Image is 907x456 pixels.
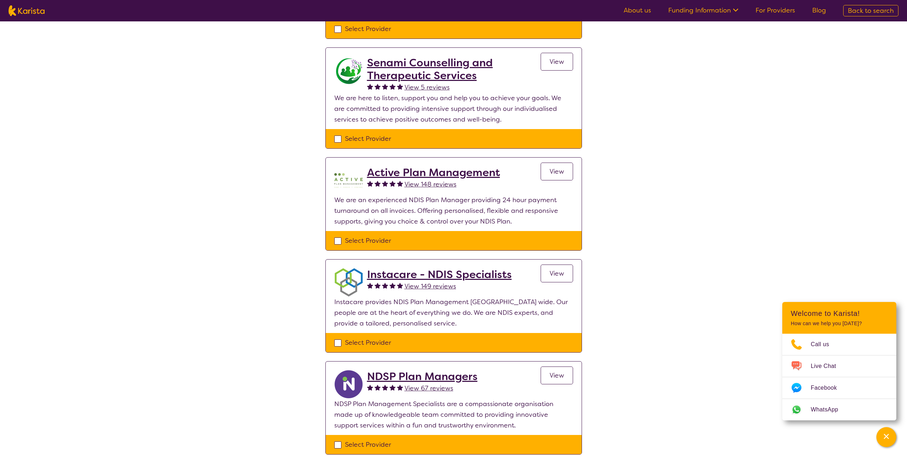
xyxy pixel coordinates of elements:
span: Facebook [811,383,845,393]
img: fullstar [390,282,396,288]
div: Channel Menu [782,302,896,420]
a: View [541,163,573,180]
span: View 5 reviews [404,83,450,92]
span: View 149 reviews [404,282,456,291]
ul: Choose channel [782,334,896,420]
img: fullstar [382,83,388,89]
img: pypzb5qm7jexfhutod0x.png [334,166,363,195]
img: fullstar [382,282,388,288]
img: fullstar [397,83,403,89]
a: Senami Counselling and Therapeutic Services [367,56,541,82]
span: View 148 reviews [404,180,457,189]
img: fullstar [382,384,388,390]
img: fullstar [382,180,388,186]
span: WhatsApp [811,404,847,415]
img: fullstar [397,282,403,288]
img: fullstar [397,180,403,186]
img: obkhna0zu27zdd4ubuus.png [334,268,363,297]
img: fullstar [375,180,381,186]
a: Instacare - NDIS Specialists [367,268,512,281]
img: fullstar [367,384,373,390]
span: Live Chat [811,361,845,372]
a: Funding Information [668,6,738,15]
img: fullstar [367,83,373,89]
img: fullstar [390,83,396,89]
img: fullstar [397,384,403,390]
a: Blog [812,6,826,15]
img: r7dlggcrx4wwrwpgprcg.jpg [334,56,363,85]
a: Back to search [843,5,898,16]
p: We are here to listen, support you and help you to achieve your goals. We are committed to provid... [334,93,573,125]
img: fullstar [390,384,396,390]
p: Instacare provides NDIS Plan Management [GEOGRAPHIC_DATA] wide. Our people are at the heart of ev... [334,297,573,329]
span: View [550,167,564,176]
a: About us [624,6,651,15]
a: View 148 reviews [404,179,457,190]
img: ryxpuxvt8mh1enfatjpo.png [334,370,363,399]
button: Channel Menu [876,427,896,447]
a: Web link opens in a new tab. [782,399,896,420]
a: View 5 reviews [404,82,450,93]
span: View [550,57,564,66]
img: fullstar [390,180,396,186]
a: For Providers [756,6,795,15]
img: fullstar [375,282,381,288]
img: Karista logo [9,5,45,16]
p: NDSP Plan Management Specialists are a compassionate organisation made up of knowledgeable team c... [334,399,573,431]
span: Back to search [848,6,894,15]
a: View 67 reviews [404,383,453,394]
span: Call us [811,339,838,350]
p: We are an experienced NDIS Plan Manager providing 24 hour payment turnaround on all invoices. Off... [334,195,573,227]
span: View [550,269,564,278]
a: View [541,367,573,384]
span: View [550,371,564,380]
a: Active Plan Management [367,166,500,179]
h2: Welcome to Karista! [791,309,888,318]
img: fullstar [367,180,373,186]
span: View 67 reviews [404,384,453,393]
a: View 149 reviews [404,281,456,292]
a: View [541,53,573,71]
p: How can we help you [DATE]? [791,321,888,327]
img: fullstar [367,282,373,288]
img: fullstar [375,384,381,390]
img: fullstar [375,83,381,89]
a: NDSP Plan Managers [367,370,478,383]
a: View [541,265,573,282]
